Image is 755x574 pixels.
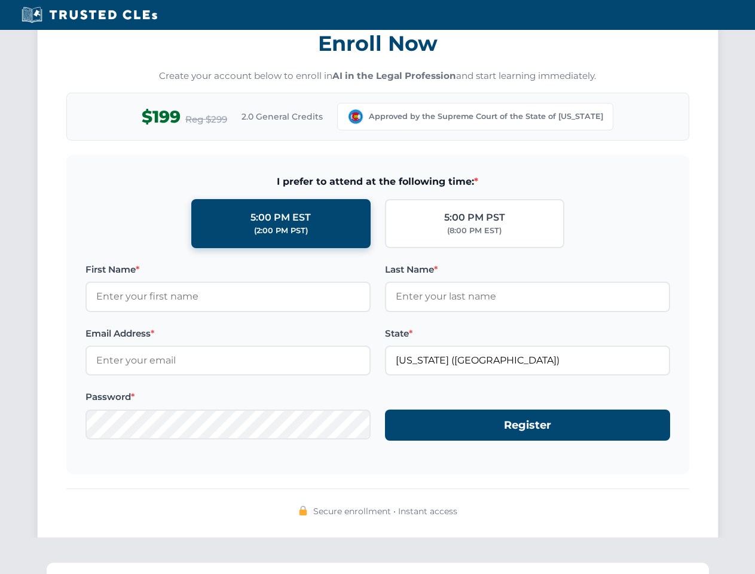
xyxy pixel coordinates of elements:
div: (8:00 PM EST) [447,225,502,237]
input: Enter your last name [385,282,670,312]
div: 5:00 PM EST [250,210,311,225]
label: State [385,326,670,341]
img: Trusted CLEs [18,6,161,24]
span: 2.0 General Credits [242,110,323,123]
span: $199 [142,103,181,130]
label: Last Name [385,262,670,277]
label: Email Address [85,326,371,341]
strong: AI in the Legal Profession [332,70,456,81]
p: Create your account below to enroll in and start learning immediately. [66,69,689,83]
span: Reg $299 [185,112,227,127]
button: Register [385,410,670,441]
span: Secure enrollment • Instant access [313,505,457,518]
span: Approved by the Supreme Court of the State of [US_STATE] [369,111,603,123]
input: Colorado (CO) [385,346,670,375]
div: (2:00 PM PST) [254,225,308,237]
label: Password [85,390,371,404]
h3: Enroll Now [66,25,689,62]
img: Colorado Supreme Court [347,108,364,125]
div: 5:00 PM PST [444,210,505,225]
label: First Name [85,262,371,277]
img: 🔒 [298,506,308,515]
span: I prefer to attend at the following time: [85,174,670,190]
input: Enter your first name [85,282,371,312]
input: Enter your email [85,346,371,375]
